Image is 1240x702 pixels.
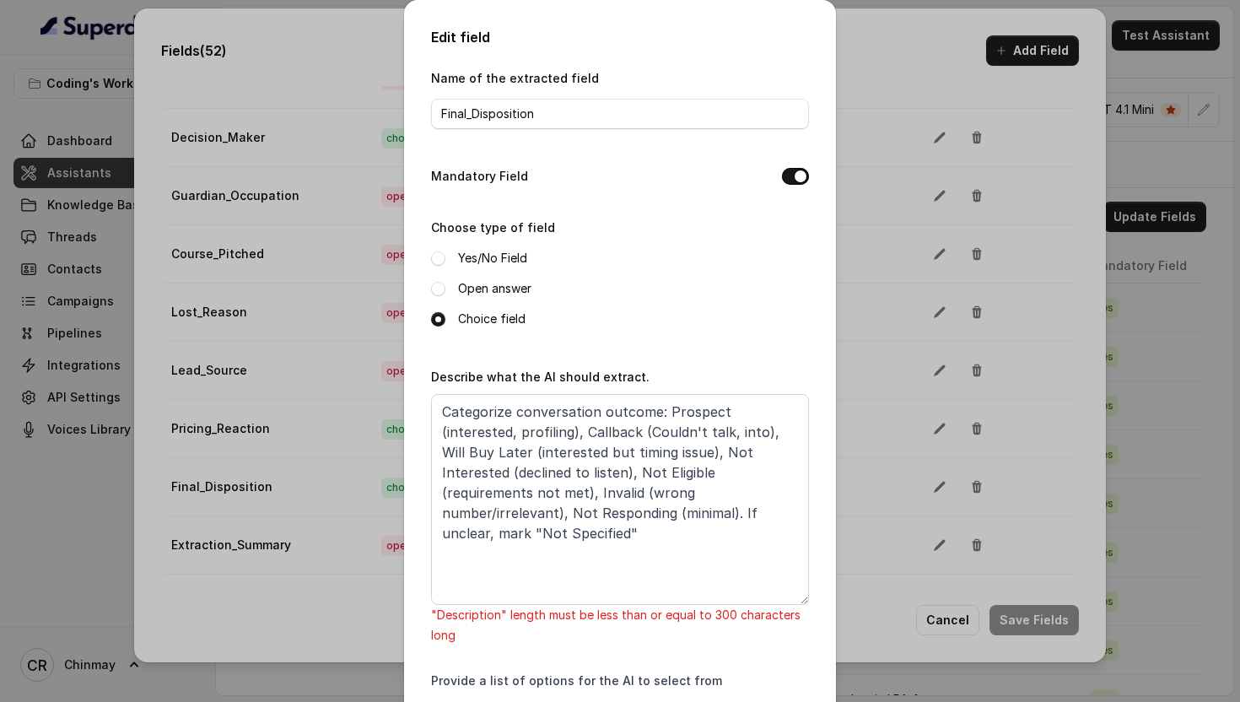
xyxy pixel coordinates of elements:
h2: Edit field [431,27,809,47]
label: Describe what the AI should extract. [431,370,650,384]
label: Provide a list of options for the AI to select from [431,672,722,689]
textarea: Categorize conversation outcome: Prospect (interested, profiling), Callback (Couldn't talk, into)... [431,394,809,605]
label: Yes/No Field [458,248,527,268]
label: Choose type of field [431,220,555,235]
label: Name of the extracted field [431,71,599,85]
p: "Description" length must be less than or equal to 300 characters long [431,605,809,645]
label: Choice field [458,309,526,329]
label: Open answer [458,278,531,299]
label: Mandatory Field [431,166,528,186]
